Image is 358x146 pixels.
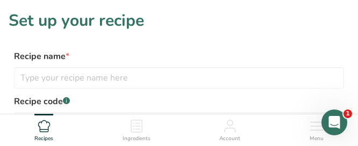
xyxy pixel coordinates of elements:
[219,114,240,143] a: Account
[14,50,344,63] label: Recipe name
[14,112,344,134] input: Type your recipe code here
[219,135,240,143] span: Account
[123,135,151,143] span: Ingredients
[9,9,349,33] h1: Set up your recipe
[123,114,151,143] a: Ingredients
[343,109,352,118] span: 1
[34,135,53,143] span: Recipes
[14,95,344,108] label: Recipe code
[34,114,53,143] a: Recipes
[310,135,324,143] span: Menu
[14,67,344,89] input: Type your recipe name here
[321,109,347,135] iframe: Intercom live chat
